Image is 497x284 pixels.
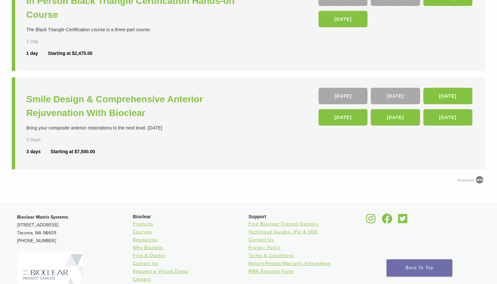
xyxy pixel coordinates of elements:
a: Bioclear [364,218,378,224]
div: Starting at $7,500.00 [51,148,95,155]
a: Find A Doctor [133,253,165,258]
a: [DATE] [423,88,472,104]
div: 1 Day [26,38,60,45]
div: The Black Triangle Certification course is a three-part course. [26,26,250,33]
div: 3 Days [26,136,60,143]
div: Starting at $2,475.00 [48,50,92,57]
a: Find Bioclear Trained Doctors [248,221,319,227]
strong: Bioclear Matrix Systems [17,214,68,220]
a: Smile Design & Comprehensive Anterior Rejuvenation With Bioclear [26,92,250,120]
div: 1 day [26,50,48,57]
div: 3 days [26,148,51,155]
a: Request a Virtual Demo [133,269,188,274]
a: Powered by [457,178,485,182]
a: Why Bioclear [133,245,163,250]
a: [DATE] [371,109,420,126]
a: Terms & Conditions [248,253,294,258]
img: Arlo training & Event Software [475,175,485,185]
a: Back To Top [387,259,452,276]
a: Resources [133,237,158,243]
a: Bioclear [379,218,394,224]
span: Bioclear [133,214,151,219]
a: Return/Repair/Warranty Information [248,261,331,266]
a: Bioclear [396,218,410,224]
a: Technique Guides, IFU & SDS [248,229,318,235]
div: , , , , , [319,88,474,129]
a: Contact Us [133,261,158,266]
a: Contact Us [248,237,274,243]
a: [DATE] [319,11,367,27]
a: Courses [133,229,152,235]
a: [DATE] [423,109,472,126]
a: [DATE] [371,88,420,104]
a: Products [133,221,154,227]
span: Support [248,214,266,219]
a: Privacy Policy [248,245,281,250]
a: RMA Request Form [248,269,294,274]
div: Bring your composite anterior restorations to the next level. [DATE] [26,125,250,131]
a: Careers [133,276,151,282]
a: [DATE] [319,88,367,104]
a: [DATE] [319,109,367,126]
p: [STREET_ADDRESS] Tacoma, WA 98409 [PHONE_NUMBER] [17,213,133,245]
